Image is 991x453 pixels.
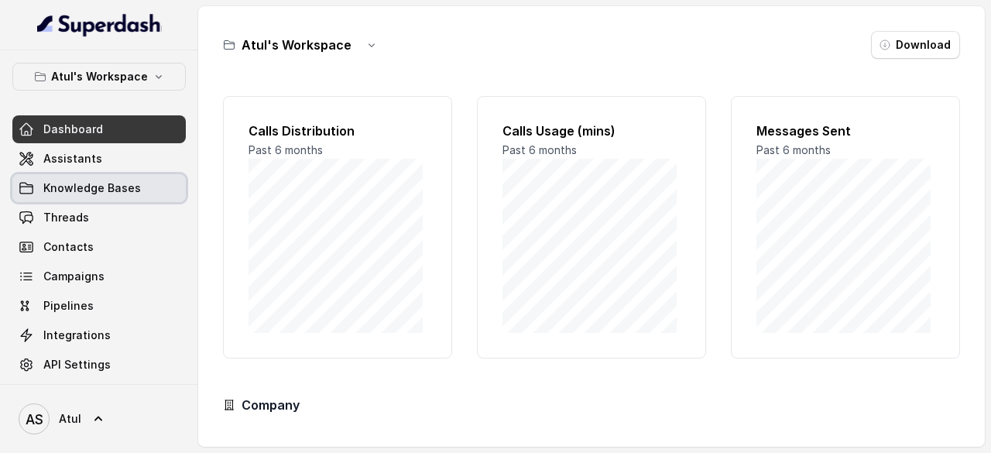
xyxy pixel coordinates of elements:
text: AS [26,411,43,427]
a: Voices Library [12,380,186,408]
h2: Messages Sent [756,122,934,140]
span: Integrations [43,328,111,343]
button: Download [871,31,960,59]
span: Campaigns [43,269,105,284]
span: Contacts [43,239,94,255]
h3: Atul's Workspace [242,36,351,54]
a: Atul [12,397,186,441]
span: Assistants [43,151,102,166]
h2: Calls Distribution [249,122,427,140]
span: API Settings [43,357,111,372]
h3: Company [242,396,300,414]
span: Dashboard [43,122,103,137]
a: API Settings [12,351,186,379]
a: Dashboard [12,115,186,143]
a: Threads [12,204,186,232]
button: Atul's Workspace [12,63,186,91]
span: Threads [43,210,89,225]
a: Integrations [12,321,186,349]
span: Knowledge Bases [43,180,141,196]
h2: Calls Usage (mins) [502,122,681,140]
a: Campaigns [12,263,186,290]
span: Past 6 months [756,143,831,156]
a: Assistants [12,145,186,173]
a: Pipelines [12,292,186,320]
span: Pipelines [43,298,94,314]
a: Knowledge Bases [12,174,186,202]
a: Contacts [12,233,186,261]
span: Atul [59,411,81,427]
span: Past 6 months [502,143,577,156]
span: Past 6 months [249,143,323,156]
img: light.svg [37,12,162,37]
p: Atul's Workspace [51,67,148,86]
